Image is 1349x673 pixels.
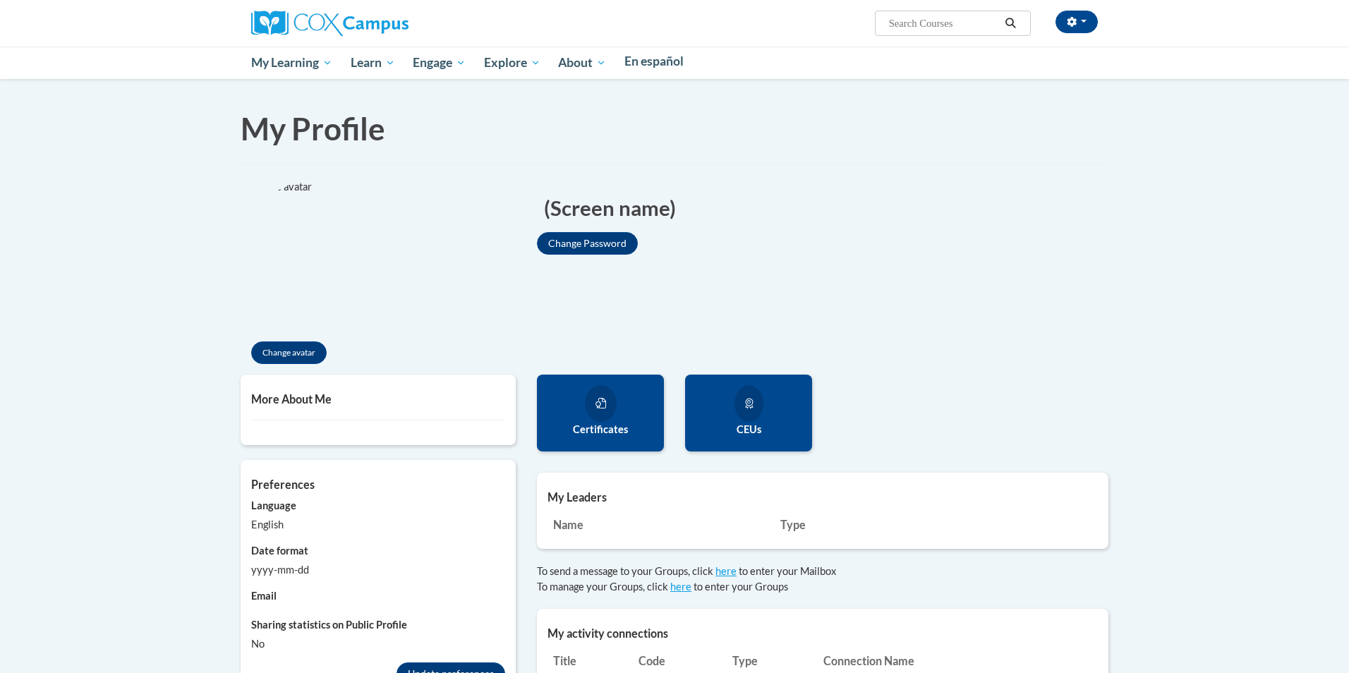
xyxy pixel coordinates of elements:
[696,422,801,437] label: CEUs
[1000,15,1022,32] button: Search
[241,110,385,147] span: My Profile
[548,490,1098,504] h5: My Leaders
[251,562,505,578] div: yyyy-mm-dd
[558,54,606,71] span: About
[251,341,327,364] button: Change avatar
[241,179,396,334] img: profile avatar
[251,54,332,71] span: My Learning
[888,15,1000,32] input: Search Courses
[251,11,409,36] img: Cox Campus
[537,565,713,577] span: To send a message to your Groups, click
[413,54,466,71] span: Engage
[615,47,693,76] a: En español
[624,54,684,68] span: En español
[1005,18,1017,29] i: 
[341,47,404,79] a: Learn
[251,617,505,633] label: Sharing statistics on Public Profile
[739,565,836,577] span: to enter your Mailbox
[251,392,505,406] h5: More About Me
[475,47,550,79] a: Explore
[775,511,975,538] th: Type
[251,636,505,652] div: No
[404,47,475,79] a: Engage
[548,422,653,437] label: Certificates
[1055,11,1098,33] button: Account Settings
[550,47,616,79] a: About
[251,517,505,533] div: English
[251,498,505,514] label: Language
[241,179,396,334] div: Click to change the profile picture
[548,626,1098,640] h5: My activity connections
[251,543,505,559] label: Date format
[251,16,409,28] a: Cox Campus
[548,511,775,538] th: Name
[484,54,540,71] span: Explore
[242,47,341,79] a: My Learning
[544,193,676,222] span: (Screen name)
[715,565,737,577] a: here
[694,581,788,593] span: to enter your Groups
[251,478,505,491] h5: Preferences
[251,588,505,604] label: Email
[351,54,395,71] span: Learn
[537,581,668,593] span: To manage your Groups, click
[537,232,638,255] button: Change Password
[670,581,691,593] a: here
[230,47,1119,79] div: Main menu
